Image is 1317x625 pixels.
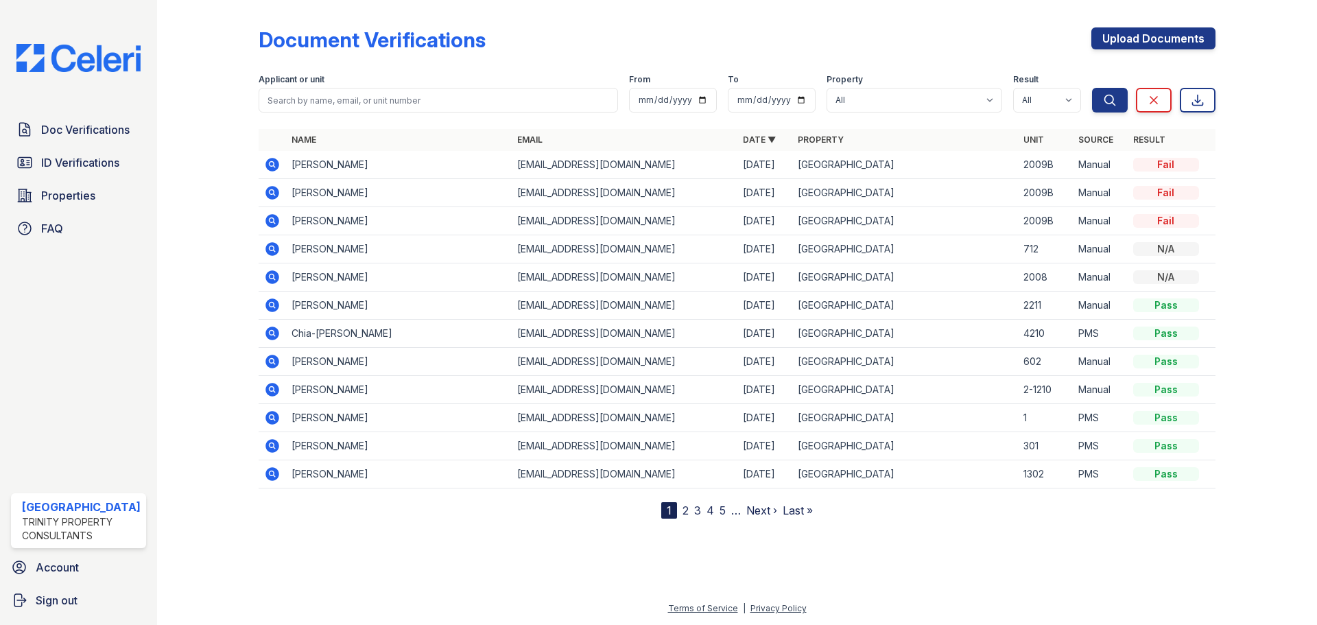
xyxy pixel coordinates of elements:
td: [DATE] [737,460,792,488]
td: [PERSON_NAME] [286,404,512,432]
td: [EMAIL_ADDRESS][DOMAIN_NAME] [512,235,737,263]
td: [PERSON_NAME] [286,292,512,320]
a: 5 [720,504,726,517]
td: 602 [1018,348,1073,376]
td: [DATE] [737,207,792,235]
td: [GEOGRAPHIC_DATA] [792,151,1018,179]
div: Pass [1133,439,1199,453]
td: PMS [1073,404,1128,432]
td: Manual [1073,348,1128,376]
div: Pass [1133,467,1199,481]
span: Account [36,559,79,576]
td: [DATE] [737,348,792,376]
td: 1 [1018,404,1073,432]
td: Manual [1073,207,1128,235]
td: PMS [1073,320,1128,348]
td: [EMAIL_ADDRESS][DOMAIN_NAME] [512,179,737,207]
td: [DATE] [737,263,792,292]
a: Result [1133,134,1165,145]
td: [DATE] [737,404,792,432]
td: [GEOGRAPHIC_DATA] [792,235,1018,263]
td: [GEOGRAPHIC_DATA] [792,263,1018,292]
span: Properties [41,187,95,204]
label: Result [1013,74,1039,85]
div: Document Verifications [259,27,486,52]
td: [EMAIL_ADDRESS][DOMAIN_NAME] [512,207,737,235]
a: Doc Verifications [11,116,146,143]
div: Pass [1133,411,1199,425]
div: Pass [1133,383,1199,397]
a: Sign out [5,587,152,614]
div: Pass [1133,327,1199,340]
a: Privacy Policy [750,603,807,613]
a: Email [517,134,543,145]
a: Source [1078,134,1113,145]
td: Manual [1073,292,1128,320]
td: [EMAIL_ADDRESS][DOMAIN_NAME] [512,404,737,432]
td: [DATE] [737,151,792,179]
td: [PERSON_NAME] [286,179,512,207]
td: 301 [1018,432,1073,460]
td: [PERSON_NAME] [286,348,512,376]
div: Trinity Property Consultants [22,515,141,543]
span: Sign out [36,592,78,609]
td: 2211 [1018,292,1073,320]
div: Fail [1133,186,1199,200]
a: Property [798,134,844,145]
a: ID Verifications [11,149,146,176]
td: [EMAIL_ADDRESS][DOMAIN_NAME] [512,292,737,320]
a: Next › [746,504,777,517]
td: Manual [1073,179,1128,207]
td: [GEOGRAPHIC_DATA] [792,460,1018,488]
a: 3 [694,504,701,517]
div: Pass [1133,355,1199,368]
td: [PERSON_NAME] [286,151,512,179]
td: [EMAIL_ADDRESS][DOMAIN_NAME] [512,460,737,488]
td: Manual [1073,151,1128,179]
a: Account [5,554,152,581]
td: Chia-[PERSON_NAME] [286,320,512,348]
td: 2009B [1018,179,1073,207]
td: [GEOGRAPHIC_DATA] [792,432,1018,460]
td: [PERSON_NAME] [286,376,512,404]
a: 4 [707,504,714,517]
td: [EMAIL_ADDRESS][DOMAIN_NAME] [512,151,737,179]
a: Date ▼ [743,134,776,145]
label: Applicant or unit [259,74,324,85]
td: [PERSON_NAME] [286,235,512,263]
td: [PERSON_NAME] [286,207,512,235]
td: [GEOGRAPHIC_DATA] [792,179,1018,207]
span: ID Verifications [41,154,119,171]
td: [DATE] [737,376,792,404]
td: [EMAIL_ADDRESS][DOMAIN_NAME] [512,376,737,404]
div: | [743,603,746,613]
div: Pass [1133,298,1199,312]
td: [PERSON_NAME] [286,432,512,460]
td: [DATE] [737,292,792,320]
a: Unit [1023,134,1044,145]
td: 712 [1018,235,1073,263]
td: [GEOGRAPHIC_DATA] [792,207,1018,235]
a: Upload Documents [1091,27,1215,49]
div: [GEOGRAPHIC_DATA] [22,499,141,515]
td: [PERSON_NAME] [286,263,512,292]
td: [EMAIL_ADDRESS][DOMAIN_NAME] [512,348,737,376]
td: [GEOGRAPHIC_DATA] [792,292,1018,320]
a: 2 [683,504,689,517]
td: Manual [1073,235,1128,263]
a: Name [292,134,316,145]
input: Search by name, email, or unit number [259,88,618,113]
span: … [731,502,741,519]
td: 4210 [1018,320,1073,348]
td: [EMAIL_ADDRESS][DOMAIN_NAME] [512,320,737,348]
td: [DATE] [737,235,792,263]
div: Fail [1133,158,1199,172]
div: Fail [1133,214,1199,228]
label: Property [827,74,863,85]
div: N/A [1133,242,1199,256]
img: CE_Logo_Blue-a8612792a0a2168367f1c8372b55b34899dd931a85d93a1a3d3e32e68fde9ad4.png [5,44,152,72]
td: 2009B [1018,207,1073,235]
td: [PERSON_NAME] [286,460,512,488]
td: [DATE] [737,179,792,207]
